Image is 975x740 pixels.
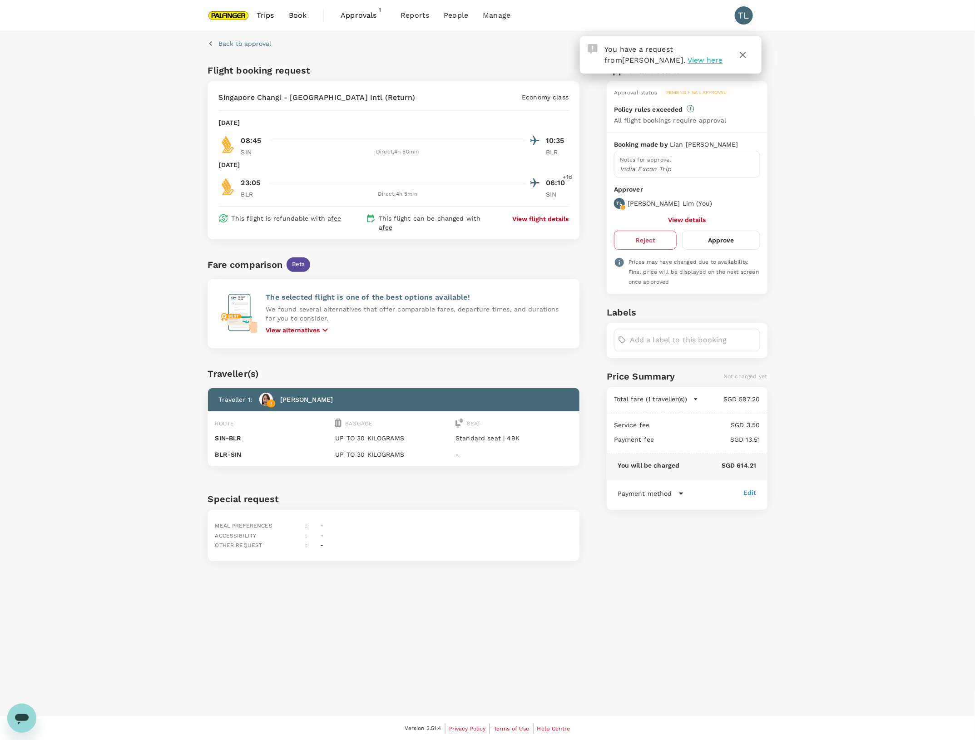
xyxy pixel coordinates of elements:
button: Total fare (1 traveller(s)) [614,395,698,404]
p: BLR [241,190,264,199]
span: Trips [257,10,274,21]
span: View here [688,56,723,64]
p: This flight is refundable with a [232,214,341,223]
button: View details [668,216,706,223]
p: Booking made by [614,140,670,149]
iframe: Button to launch messaging window [7,704,36,733]
div: Direct , 4h 5min [269,190,526,199]
p: [PERSON_NAME] Lim ( You ) [628,199,712,208]
p: 08:45 [241,135,262,146]
div: TL [735,6,753,25]
span: fee [382,224,392,231]
h6: Labels [607,305,767,320]
span: Baggage [345,420,372,427]
input: Add a label to this booking [630,333,756,347]
div: Edit [743,488,757,497]
a: Privacy Policy [449,724,486,734]
span: You have a request from . [605,45,686,64]
h6: Special request [208,492,580,506]
img: SQ [219,135,237,153]
span: Version 3.51.4 [405,724,441,733]
p: Payment fee [614,435,654,444]
p: [DATE] [219,160,240,169]
a: Help Centre [537,724,570,734]
h6: Price Summary [607,369,675,384]
span: Privacy Policy [449,725,486,732]
p: The selected flight is one of the best options available! [266,292,569,303]
button: View alternatives [266,325,331,335]
span: Accessibility [215,533,257,539]
div: - [317,537,323,550]
button: View flight details [512,214,569,223]
p: Standard seat | 49K [455,434,572,443]
p: SGD 3.50 [650,420,760,429]
span: Book [289,10,307,21]
p: 23:05 [241,178,261,188]
button: Approve [682,231,760,250]
p: [DATE] [219,118,240,127]
span: Terms of Use [494,725,530,732]
p: TL [617,200,622,207]
p: UP TO 30 KILOGRAMS [335,450,452,459]
span: 1 [375,5,384,15]
p: SIN [546,190,569,199]
span: Other request [215,542,262,548]
p: Payment method [618,489,672,498]
p: This flight can be changed with a [379,214,495,232]
span: : [305,542,307,548]
span: Pending final approval [661,89,732,96]
p: SGD 597.20 [698,395,760,404]
span: Manage [483,10,510,21]
span: Beta [287,260,311,269]
span: [PERSON_NAME] [622,56,683,64]
p: Traveller 1 : [219,395,252,404]
p: View alternatives [266,326,320,335]
a: Terms of Use [494,724,530,734]
div: - [317,527,323,541]
p: Approver [614,185,760,194]
img: Approval Request [588,44,598,54]
p: SIN [241,148,264,157]
span: Reports [401,10,429,21]
span: Not charged yet [723,373,767,380]
span: : [305,533,307,539]
span: Route [215,420,234,427]
p: [PERSON_NAME] [280,395,333,404]
span: People [444,10,468,21]
button: Back to approval [208,39,272,48]
span: Notes for approval [620,157,672,163]
span: Approvals [341,10,386,21]
p: Policy rules exceeded [614,105,683,114]
img: seat-icon [455,419,463,428]
p: Economy class [522,93,569,102]
p: Singapore Changi - [GEOGRAPHIC_DATA] Intl (Return) [219,92,416,103]
p: SIN - BLR [215,434,332,443]
p: Total fare (1 traveller(s)) [614,395,688,404]
div: - [317,517,323,531]
h6: Flight booking request [208,63,392,78]
p: 06:10 [546,178,569,188]
div: Fare comparison [208,257,283,272]
span: Prices may have changed due to availability. Final price will be displayed on the next screen onc... [629,259,759,285]
p: Lian [PERSON_NAME] [670,140,738,149]
div: Approval status [614,89,657,98]
span: +1d [563,173,572,182]
p: 10:35 [546,135,569,146]
p: BLR [546,148,569,157]
span: fee [331,215,341,222]
span: : [305,523,307,529]
p: All flight bookings require approval [614,116,726,125]
img: SQ [219,178,237,196]
p: Back to approval [219,39,272,48]
img: avatar-6837f1b649cc6.jpeg [259,393,273,406]
button: Reject [614,231,677,250]
p: SGD 13.51 [654,435,760,444]
p: BLR - SIN [215,450,332,459]
p: SGD 614.21 [680,461,757,470]
p: - [455,450,572,459]
p: UP TO 30 KILOGRAMS [335,434,452,443]
img: Palfinger Asia Pacific Pte Ltd [208,5,250,25]
p: You will be charged [618,461,680,470]
img: baggage-icon [335,419,341,428]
